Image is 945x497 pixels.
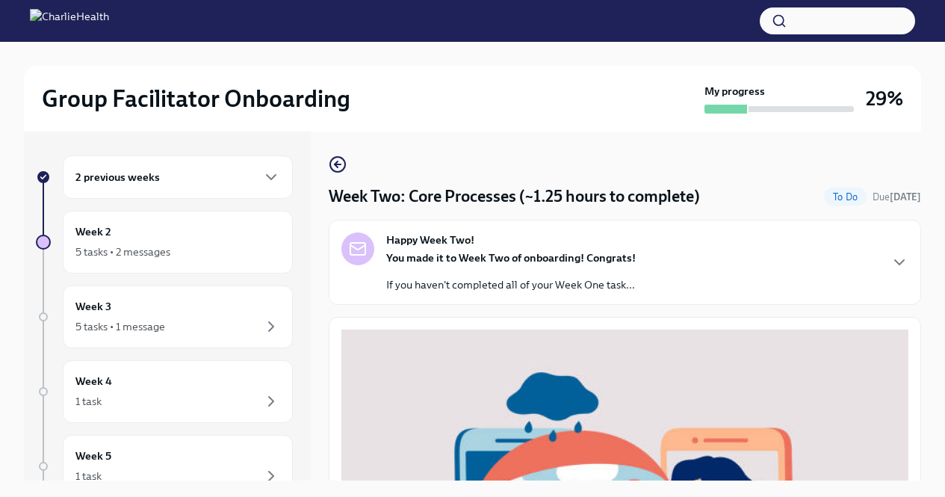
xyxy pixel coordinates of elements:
[36,211,293,274] a: Week 25 tasks • 2 messages
[42,84,350,114] h2: Group Facilitator Onboarding
[36,360,293,423] a: Week 41 task
[75,223,111,240] h6: Week 2
[704,84,765,99] strong: My progress
[75,469,102,484] div: 1 task
[824,191,867,203] span: To Do
[75,169,160,185] h6: 2 previous weeks
[386,277,636,292] p: If you haven't completed all of your Week One task...
[75,373,112,389] h6: Week 4
[386,232,474,247] strong: Happy Week Two!
[75,448,111,464] h6: Week 5
[873,191,921,203] span: Due
[30,9,109,33] img: CharlieHealth
[63,155,293,199] div: 2 previous weeks
[36,285,293,348] a: Week 35 tasks • 1 message
[890,191,921,203] strong: [DATE]
[75,298,111,315] h6: Week 3
[386,251,636,265] strong: You made it to Week Two of onboarding! Congrats!
[75,394,102,409] div: 1 task
[873,190,921,204] span: September 16th, 2025 10:00
[75,319,165,334] div: 5 tasks • 1 message
[866,85,903,112] h3: 29%
[75,244,170,259] div: 5 tasks • 2 messages
[329,185,700,208] h4: Week Two: Core Processes (~1.25 hours to complete)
